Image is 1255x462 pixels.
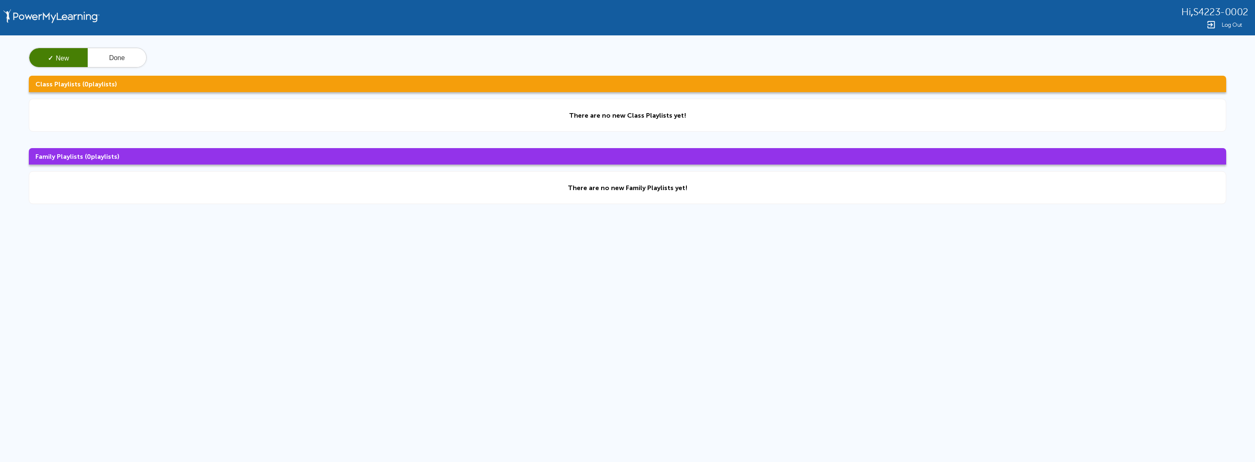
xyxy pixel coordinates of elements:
[569,111,686,119] div: There are no new Class Playlists yet!
[1181,7,1191,18] span: Hi
[84,80,89,88] span: 0
[87,153,91,160] span: 0
[29,148,1226,165] h3: Family Playlists ( playlists)
[1181,6,1248,18] div: ,
[1206,20,1216,30] img: Logout Icon
[48,55,53,62] span: ✓
[1222,22,1242,28] span: Log Out
[88,48,146,68] button: Done
[29,76,1226,92] h3: Class Playlists ( playlists)
[29,48,88,68] button: ✓New
[568,184,688,192] div: There are no new Family Playlists yet!
[1193,7,1248,18] span: S4223-0002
